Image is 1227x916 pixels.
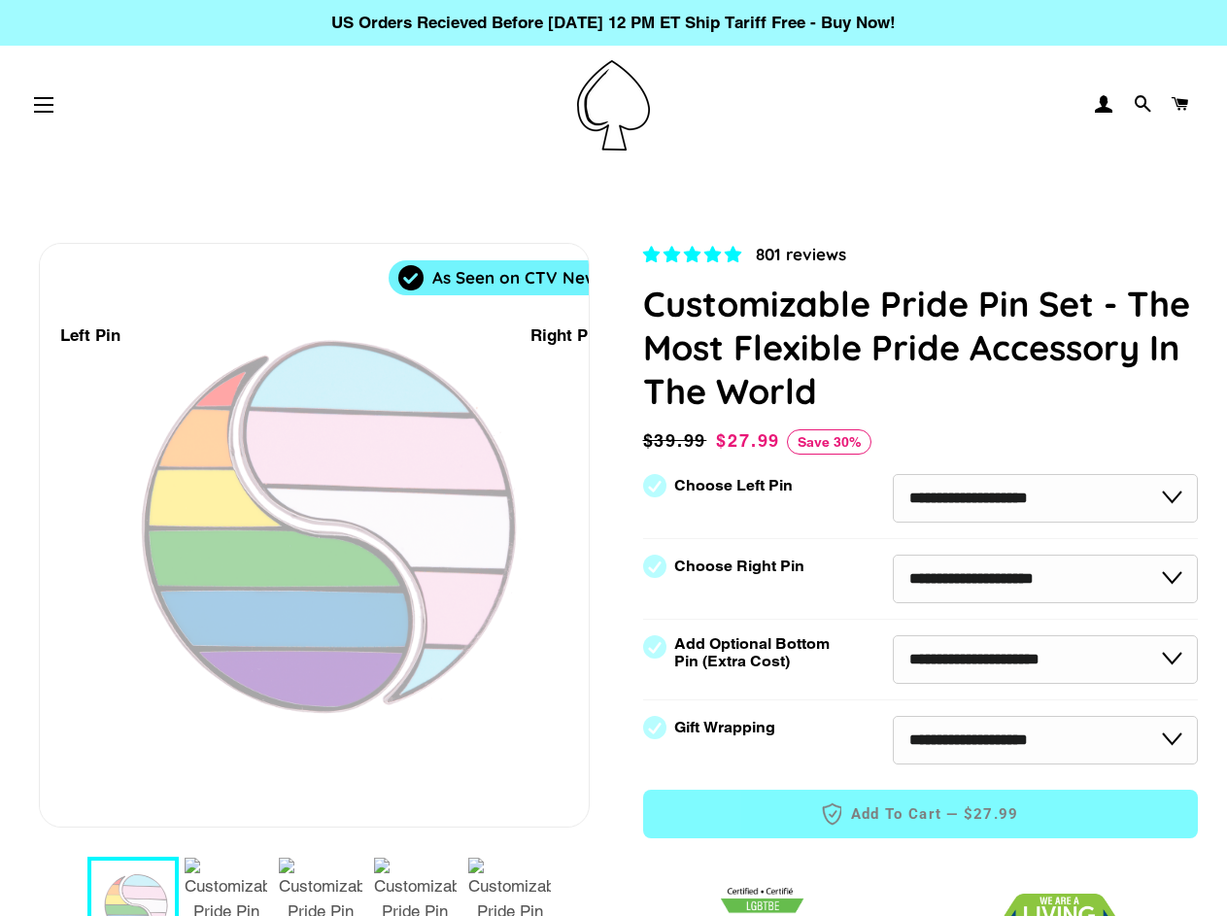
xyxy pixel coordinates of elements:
[674,477,793,494] label: Choose Left Pin
[756,244,846,264] span: 801 reviews
[643,790,1199,838] button: Add to Cart —$27.99
[40,244,589,827] div: 1 / 7
[530,322,602,349] div: Right Pin
[674,635,837,670] label: Add Optional Bottom Pin (Extra Cost)
[672,801,1170,827] span: Add to Cart —
[643,430,707,451] span: $39.99
[674,558,804,575] label: Choose Right Pin
[577,60,650,151] img: Pin-Ace
[716,430,780,451] span: $27.99
[643,245,746,264] span: 4.83 stars
[964,805,1019,823] span: $27.99
[787,429,871,455] span: Save 30%
[674,719,775,736] label: Gift Wrapping
[643,282,1199,413] h1: Customizable Pride Pin Set - The Most Flexible Pride Accessory In The World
